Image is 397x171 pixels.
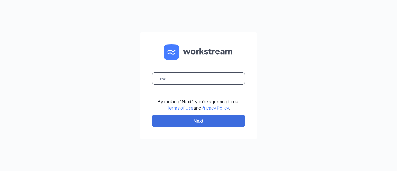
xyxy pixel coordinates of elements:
[167,105,194,110] a: Terms of Use
[158,98,240,111] div: By clicking "Next", you're agreeing to our and .
[152,72,245,85] input: Email
[152,115,245,127] button: Next
[164,44,233,60] img: WS logo and Workstream text
[201,105,229,110] a: Privacy Policy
